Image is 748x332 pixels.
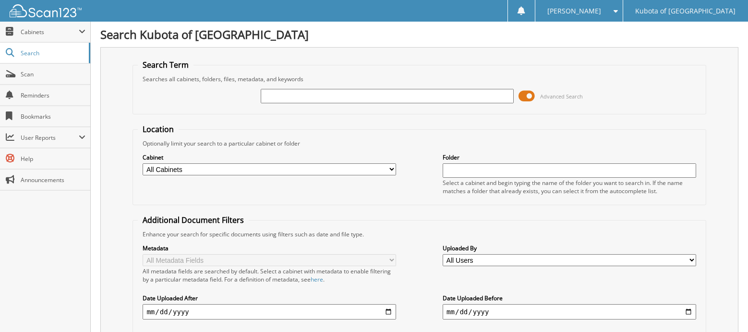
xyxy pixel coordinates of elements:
[311,275,323,283] a: here
[443,179,696,195] div: Select a cabinet and begin typing the name of the folder you want to search in. If the name match...
[10,4,82,17] img: scan123-logo-white.svg
[138,60,193,70] legend: Search Term
[143,304,396,320] input: start
[143,267,396,283] div: All metadata fields are searched by default. Select a cabinet with metadata to enable filtering b...
[100,26,738,42] h1: Search Kubota of [GEOGRAPHIC_DATA]
[138,139,700,148] div: Optionally limit your search to a particular cabinet or folder
[21,28,79,36] span: Cabinets
[635,8,736,14] span: Kubota of [GEOGRAPHIC_DATA]
[138,215,249,225] legend: Additional Document Filters
[143,294,396,302] label: Date Uploaded After
[443,304,696,320] input: end
[21,134,79,142] span: User Reports
[21,49,84,57] span: Search
[21,91,85,99] span: Reminders
[547,8,601,14] span: [PERSON_NAME]
[443,153,696,161] label: Folder
[700,286,748,332] iframe: Chat Widget
[21,155,85,163] span: Help
[138,75,700,83] div: Searches all cabinets, folders, files, metadata, and keywords
[143,244,396,252] label: Metadata
[138,124,179,135] legend: Location
[21,176,85,184] span: Announcements
[443,294,696,302] label: Date Uploaded Before
[540,93,583,100] span: Advanced Search
[443,244,696,252] label: Uploaded By
[21,70,85,78] span: Scan
[138,230,700,238] div: Enhance your search for specific documents using filters such as date and file type.
[21,112,85,121] span: Bookmarks
[143,153,396,161] label: Cabinet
